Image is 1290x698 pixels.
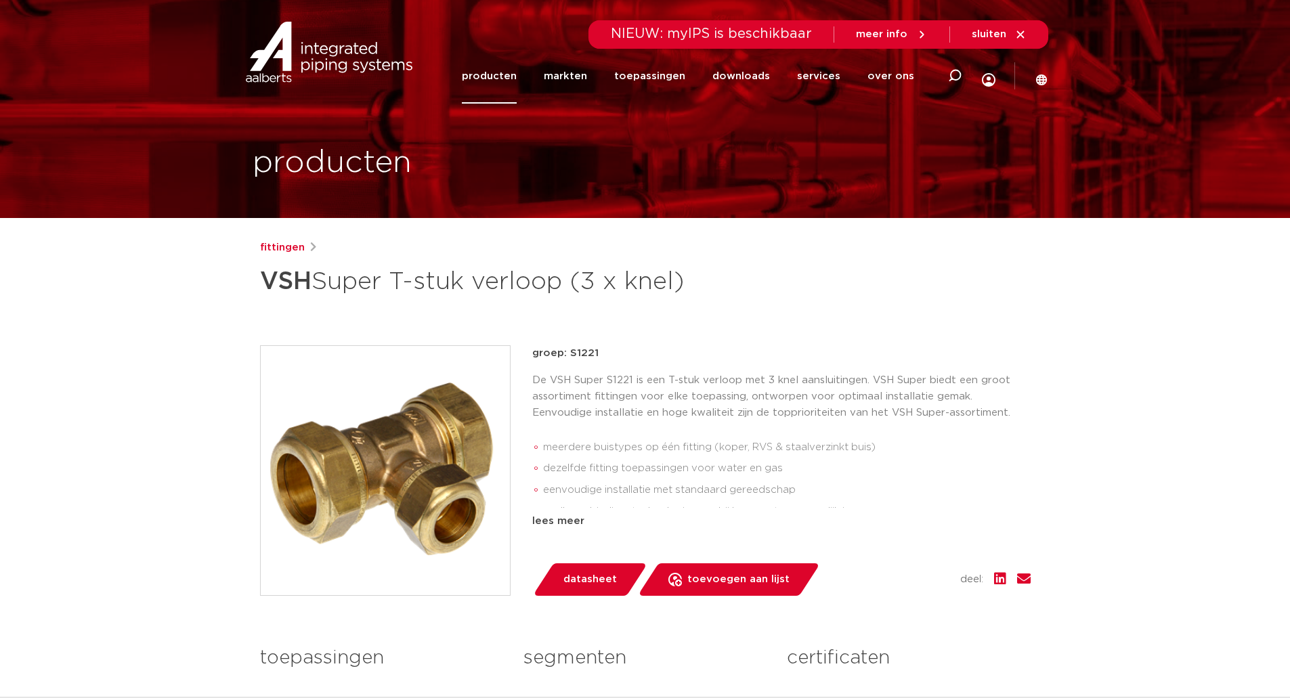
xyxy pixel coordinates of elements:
[543,501,1031,523] li: snelle verbindingstechnologie waarbij her-montage mogelijk is
[532,372,1031,421] p: De VSH Super S1221 is een T-stuk verloop met 3 knel aansluitingen. VSH Super biedt een groot asso...
[261,346,510,595] img: Product Image for VSH Super T-stuk verloop (3 x knel)
[543,458,1031,479] li: dezelfde fitting toepassingen voor water en gas
[532,513,1031,529] div: lees meer
[532,563,647,596] a: datasheet
[532,345,1031,362] p: groep: S1221
[960,571,983,588] span: deel:
[260,269,311,294] strong: VSH
[982,45,995,108] div: my IPS
[856,29,907,39] span: meer info
[260,645,503,672] h3: toepassingen
[523,645,767,672] h3: segmenten
[462,49,914,104] nav: Menu
[972,29,1006,39] span: sluiten
[687,569,790,590] span: toevoegen aan lijst
[787,645,1030,672] h3: certificaten
[543,479,1031,501] li: eenvoudige installatie met standaard gereedschap
[253,141,412,185] h1: producten
[614,49,685,104] a: toepassingen
[611,27,812,41] span: NIEUW: myIPS is beschikbaar
[797,49,840,104] a: services
[712,49,770,104] a: downloads
[867,49,914,104] a: over ons
[544,49,587,104] a: markten
[462,49,517,104] a: producten
[260,261,769,302] h1: Super T-stuk verloop (3 x knel)
[543,437,1031,458] li: meerdere buistypes op één fitting (koper, RVS & staalverzinkt buis)
[260,240,305,256] a: fittingen
[972,28,1027,41] a: sluiten
[563,569,617,590] span: datasheet
[856,28,928,41] a: meer info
